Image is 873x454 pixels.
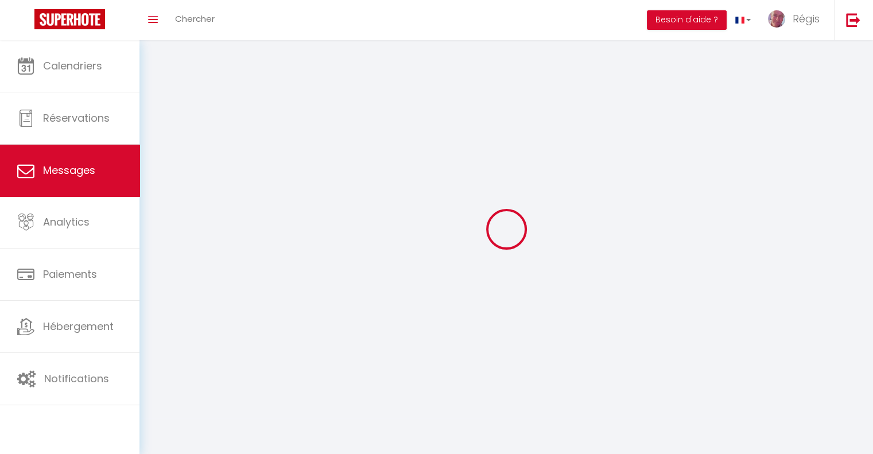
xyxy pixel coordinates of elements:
[44,371,109,386] span: Notifications
[43,267,97,281] span: Paiements
[43,111,110,125] span: Réservations
[43,163,95,177] span: Messages
[43,215,90,229] span: Analytics
[175,13,215,25] span: Chercher
[768,10,785,28] img: ...
[647,10,727,30] button: Besoin d'aide ?
[793,11,820,26] span: Régis
[846,13,860,27] img: logout
[43,319,114,333] span: Hébergement
[34,9,105,29] img: Super Booking
[43,59,102,73] span: Calendriers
